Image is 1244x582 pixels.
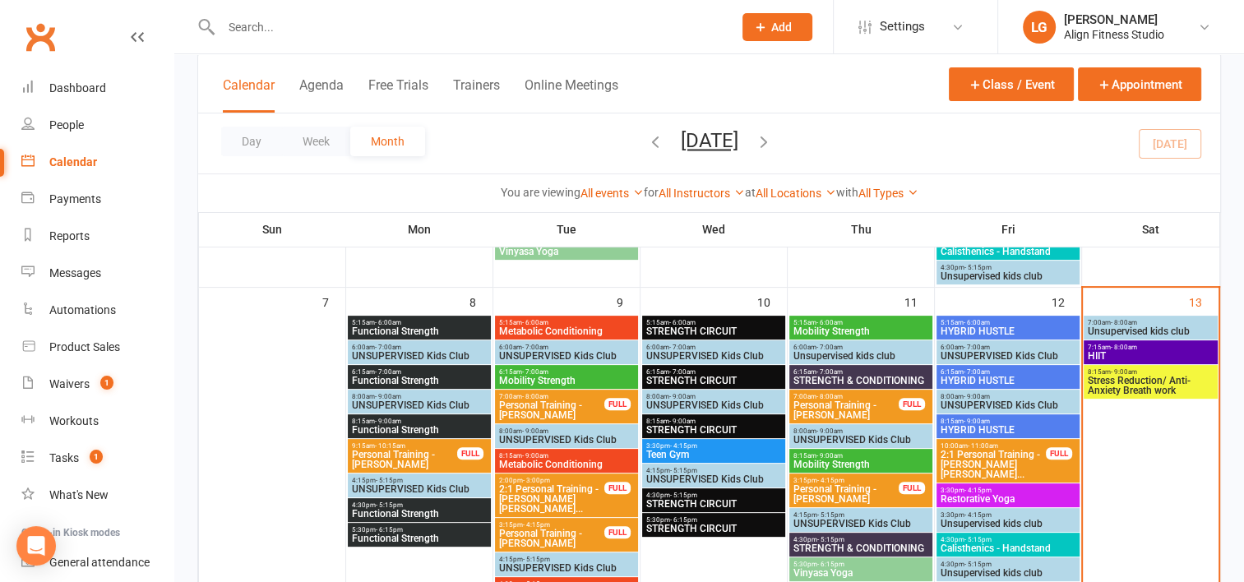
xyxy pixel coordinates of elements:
[964,561,992,568] span: - 5:15pm
[757,288,787,315] div: 10
[940,425,1076,435] span: HYBRID HUSTLE
[836,186,858,199] strong: with
[469,288,493,315] div: 8
[904,288,934,315] div: 11
[793,511,929,519] span: 4:15pm
[453,77,500,113] button: Trainers
[21,218,173,255] a: Reports
[645,344,782,351] span: 6:00am
[935,212,1082,247] th: Fri
[375,344,401,351] span: - 7:00am
[498,344,635,351] span: 6:00am
[299,77,344,113] button: Agenda
[645,319,782,326] span: 5:15am
[940,450,1047,479] span: 2:1 Personal Training - [PERSON_NAME] [PERSON_NAME]...
[351,376,488,386] span: Functional Strength
[1064,12,1164,27] div: [PERSON_NAME]
[49,488,109,501] div: What's New
[964,536,992,543] span: - 5:15pm
[644,186,659,199] strong: for
[498,484,605,514] span: 2:1 Personal Training - [PERSON_NAME] [PERSON_NAME]...
[457,447,483,460] div: FULL
[49,340,120,353] div: Product Sales
[498,427,635,435] span: 8:00am
[493,212,640,247] th: Tue
[1087,351,1214,361] span: HIIT
[756,187,836,200] a: All Locations
[645,474,782,484] span: UNSUPERVISED Kids Club
[670,442,697,450] span: - 4:15pm
[20,16,61,58] a: Clubworx
[645,450,782,460] span: Teen Gym
[645,376,782,386] span: STRENGTH CIRCUIT
[21,292,173,329] a: Automations
[640,212,788,247] th: Wed
[49,303,116,316] div: Automations
[940,344,1076,351] span: 6:00am
[375,368,401,376] span: - 7:00am
[498,351,635,361] span: UNSUPERVISED Kids Club
[498,556,635,563] span: 4:15pm
[21,477,173,514] a: What's New
[351,533,488,543] span: Functional Strength
[49,118,84,132] div: People
[525,77,618,113] button: Online Meetings
[522,452,548,460] span: - 9:00am
[21,403,173,440] a: Workouts
[793,484,899,504] span: Personal Training - [PERSON_NAME]
[376,477,403,484] span: - 5:15pm
[100,376,113,390] span: 1
[322,288,345,315] div: 7
[351,450,458,469] span: Personal Training - [PERSON_NAME]
[522,427,548,435] span: - 9:00am
[816,452,843,460] span: - 9:00am
[940,418,1076,425] span: 8:15am
[793,427,929,435] span: 8:00am
[1087,368,1214,376] span: 8:15am
[49,451,79,464] div: Tasks
[523,477,550,484] span: - 3:00pm
[793,452,929,460] span: 8:15am
[617,288,640,315] div: 9
[940,326,1076,336] span: HYBRID HUSTLE
[522,319,548,326] span: - 6:00am
[793,376,929,386] span: STRENGTH & CONDITIONING
[940,368,1076,376] span: 6:15am
[645,393,782,400] span: 8:00am
[1111,344,1137,351] span: - 8:00am
[351,501,488,509] span: 4:30pm
[793,344,929,351] span: 6:00am
[793,319,929,326] span: 5:15am
[645,524,782,533] span: STRENGTH CIRCUIT
[21,329,173,366] a: Product Sales
[964,511,992,519] span: - 4:15pm
[351,477,488,484] span: 4:15pm
[681,129,738,152] button: [DATE]
[645,418,782,425] span: 8:15am
[375,393,401,400] span: - 9:00am
[771,21,792,34] span: Add
[817,561,844,568] span: - 6:15pm
[522,393,548,400] span: - 8:00am
[522,368,548,376] span: - 7:00am
[858,187,918,200] a: All Types
[940,264,1076,271] span: 4:30pm
[940,543,1076,553] span: Calisthenics - Handstand
[351,368,488,376] span: 6:15am
[1087,376,1214,395] span: Stress Reduction/ Anti-Anxiety Breath work
[375,418,401,425] span: - 9:00am
[498,563,635,573] span: UNSUPERVISED Kids Club
[1064,27,1164,42] div: Align Fitness Studio
[940,376,1076,386] span: HYBRID HUSTLE
[816,427,843,435] span: - 9:00am
[1087,319,1214,326] span: 7:00am
[21,366,173,403] a: Waivers 1
[670,492,697,499] span: - 5:15pm
[523,521,550,529] span: - 4:15pm
[49,377,90,390] div: Waivers
[940,271,1076,281] span: Unsupervised kids club
[964,264,992,271] span: - 5:15pm
[1023,11,1056,44] div: LG
[49,81,106,95] div: Dashboard
[498,326,635,336] span: Metabolic Conditioning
